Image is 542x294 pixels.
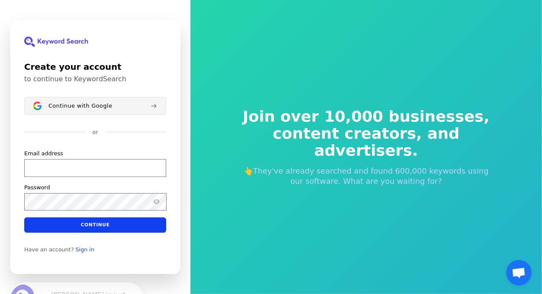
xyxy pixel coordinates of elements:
[33,102,42,110] img: Sign in with Google
[24,97,166,115] button: Sign in with GoogleContinue with Google
[10,253,41,284] img: Premium Plan
[237,125,496,159] span: content creators, and advertisers.
[48,103,112,109] span: Continue with Google
[24,60,166,73] h1: Create your account
[24,217,166,233] button: Continue
[74,268,124,275] strong: Premium Plan
[24,37,88,47] img: KeywordSearch
[506,260,532,285] div: Open chat
[24,246,74,253] span: Have an account?
[237,108,496,125] span: Join over 10,000 businesses,
[151,197,162,207] button: Show password
[76,246,94,253] a: Sign in
[24,184,50,191] label: Password
[92,128,98,136] p: or
[24,150,63,157] label: Email address
[24,75,166,83] p: to continue to KeywordSearch
[51,261,136,276] p: [PERSON_NAME] in just bought
[237,166,496,186] p: 👆They've already searched and found 600,000 keywords using our software. What are you waiting for?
